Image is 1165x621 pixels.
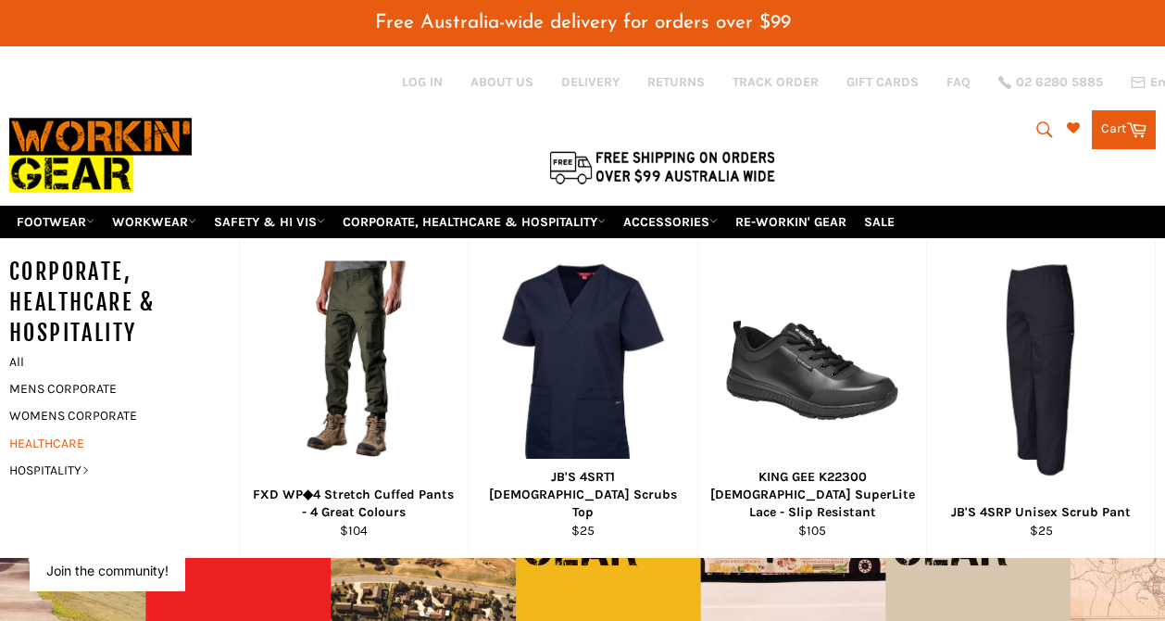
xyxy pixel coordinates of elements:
img: JB'S 4SRP Unisex Scrub Pant - Workin' Gear [952,261,1130,479]
a: Log in [402,74,443,90]
img: Flat $9.95 shipping Australia wide [546,147,778,186]
div: $104 [251,522,457,539]
div: $25 [481,522,686,539]
span: 02 6280 5885 [1016,76,1103,89]
a: JB'S 4SRT1 Ladies Scrubs Top - Workin' Gear JB'S 4SRT1 [DEMOGRAPHIC_DATA] Scrubs Top $25 [468,238,697,558]
div: FXD WP◆4 Stretch Cuffed Pants - 4 Great Colours [251,486,457,522]
a: Cart [1092,110,1156,149]
a: FAQ [946,73,971,91]
a: GIFT CARDS [846,73,919,91]
a: RE-WORKIN' GEAR [728,206,854,238]
a: FXD WP◆4 Stretch Cuffed Pants - 4 Great Colours - Workin' Gear FXD WP◆4 Stretch Cuffed Pants - 4 ... [239,238,469,558]
span: Free Australia-wide delivery for orders over $99 [375,13,791,32]
a: KING GEE K22300 Ladies SuperLite Lace - Workin Gear KING GEE K22300 [DEMOGRAPHIC_DATA] SuperLite ... [697,238,927,558]
div: KING GEE K22300 [DEMOGRAPHIC_DATA] SuperLite Lace - Slip Resistant [709,468,915,522]
a: DELIVERY [561,73,620,91]
a: CORPORATE, HEALTHCARE & HOSPITALITY [335,206,613,238]
h5: CORPORATE, HEALTHCARE & HOSPITALITY [9,257,239,349]
a: RETURNS [647,73,705,91]
div: JB'S 4SRP Unisex Scrub Pant [939,503,1144,521]
button: Join the community! [46,563,169,578]
a: 02 6280 5885 [998,76,1103,89]
div: JB'S 4SRT1 [DEMOGRAPHIC_DATA] Scrubs Top [481,468,686,522]
img: KING GEE K22300 Ladies SuperLite Lace - Workin Gear [721,316,904,425]
a: ACCESSORIES [616,206,725,238]
a: SAFETY & HI VIS [207,206,332,238]
a: FOOTWEAR [9,206,102,238]
img: Workin Gear leaders in Workwear, Safety Boots, PPE, Uniforms. Australia's No.1 in Workwear [9,106,192,205]
div: $105 [709,522,915,539]
a: WORKWEAR [105,206,204,238]
a: ABOUT US [470,73,533,91]
a: SALE [857,206,902,238]
div: $25 [939,522,1144,539]
img: FXD WP◆4 Stretch Cuffed Pants - 4 Great Colours - Workin' Gear [282,261,427,479]
a: JB'S 4SRP Unisex Scrub Pant - Workin' Gear JB'S 4SRP Unisex Scrub Pant $25 [926,238,1156,558]
a: TRACK ORDER [733,73,819,91]
img: JB'S 4SRT1 Ladies Scrubs Top - Workin' Gear [494,261,671,479]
